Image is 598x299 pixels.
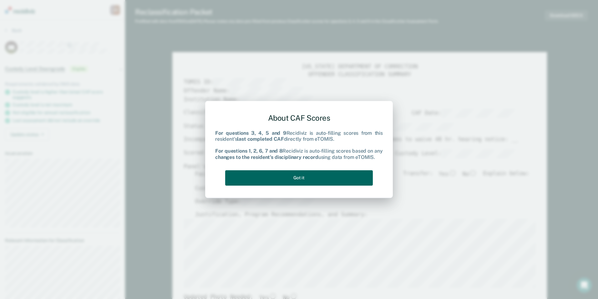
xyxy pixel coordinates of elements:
b: For questions 3, 4, 5 and 9 [215,130,286,136]
b: last completed CAF [237,136,284,142]
b: For questions 1, 2, 6, 7 and 8 [215,148,282,154]
b: changes to the resident's disciplinary record [215,154,318,160]
div: About CAF Scores [215,108,383,128]
button: Got it [225,170,373,186]
div: Recidiviz is auto-filling scores from this resident's directly from eTOMIS. Recidiviz is auto-fil... [215,130,383,160]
